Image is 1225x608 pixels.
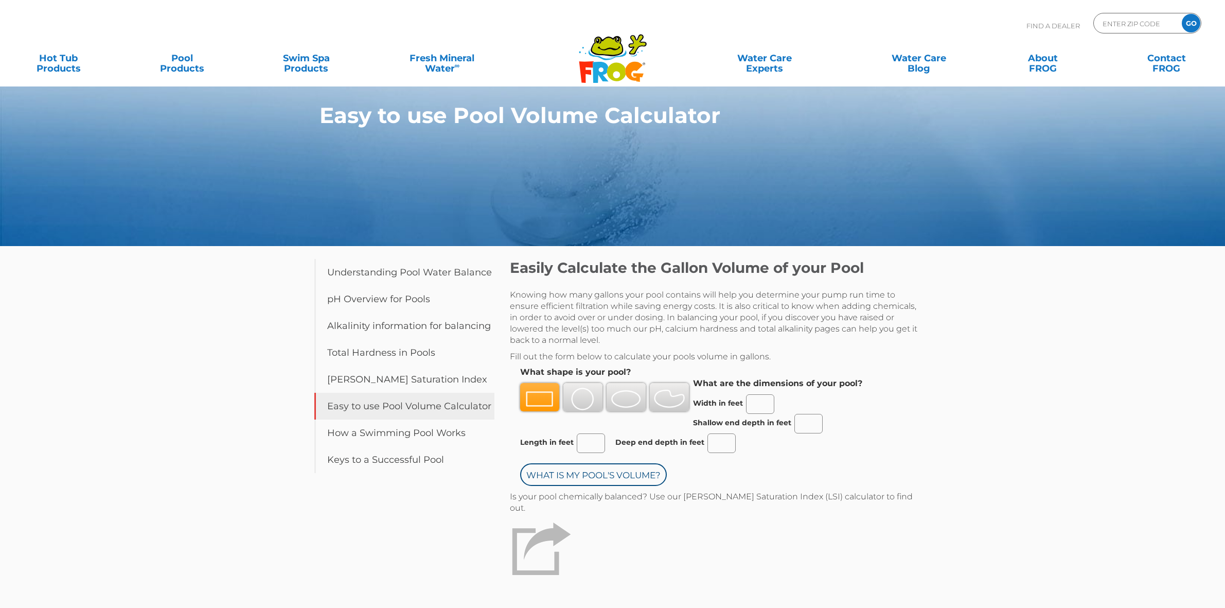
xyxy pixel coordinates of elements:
[1026,13,1080,39] p: Find A Dealer
[686,48,843,68] a: Water CareExperts
[314,446,494,473] a: Keys to a Successful Pool
[693,399,743,407] label: Width in feet
[314,366,494,393] a: [PERSON_NAME] Saturation Index
[520,463,667,486] input: What is my Pool's Volume?
[382,48,502,68] a: Fresh MineralWater∞
[314,286,494,312] a: pH Overview for Pools
[520,367,631,377] strong: What shape is your pool?
[314,339,494,366] a: Total Hardness in Pools
[319,103,860,128] h1: Easy to use Pool Volume Calculator
[512,522,571,576] img: Share
[693,419,791,427] label: Shallow end depth in feet
[314,420,494,446] a: How a Swimming Pool Works
[314,259,494,286] a: Understanding Pool Water Balance
[510,259,921,276] h2: Easily Calculate the Gallon Volume of your Pool
[455,61,460,70] sup: ∞
[573,21,652,83] img: Frog Products Logo
[567,388,598,410] img: Circle Shaped Pools
[654,388,685,410] img: Kidney Shaped Pools
[693,378,862,388] strong: What are the dimensions of your pool?
[615,438,704,446] label: Deep end depth in feet
[510,351,921,362] p: Fill out the form below to calculate your pools volume in gallons.
[510,289,921,346] p: Knowing how many gallons your pool contains will help you determine your pump run time to ensure ...
[995,48,1091,68] a: AboutFROG
[524,388,555,410] img: Rectangle Shaped Pools
[258,48,354,68] a: Swim SpaProducts
[871,48,967,68] a: Water CareBlog
[611,388,642,410] img: Oval Shaped Pools
[314,312,494,339] a: Alkalinity information for balancing
[10,48,106,68] a: Hot TubProducts
[134,48,230,68] a: PoolProducts
[520,438,574,446] label: Length in feet
[314,393,494,420] a: Easy to use Pool Volume Calculator
[1119,48,1215,68] a: ContactFROG
[510,491,921,514] p: Is your pool chemically balanced? Use our [PERSON_NAME] Saturation Index (LSI) calculator to find...
[1182,14,1200,32] input: GO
